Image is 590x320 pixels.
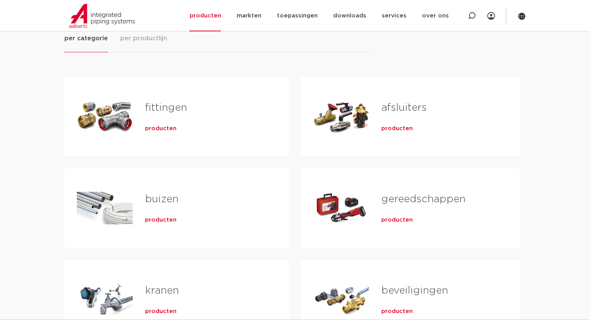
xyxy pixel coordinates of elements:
[120,34,167,43] span: per productlijn
[145,286,179,296] a: kranen
[145,125,176,132] a: producten
[145,216,176,224] a: producten
[145,308,176,315] a: producten
[381,308,413,315] a: producten
[381,125,413,132] a: producten
[381,194,465,204] a: gereedschappen
[381,286,448,296] a: beveiligingen
[64,34,108,43] span: per categorie
[381,216,413,224] a: producten
[145,194,178,204] a: buizen
[145,103,187,113] a: fittingen
[381,103,427,113] a: afsluiters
